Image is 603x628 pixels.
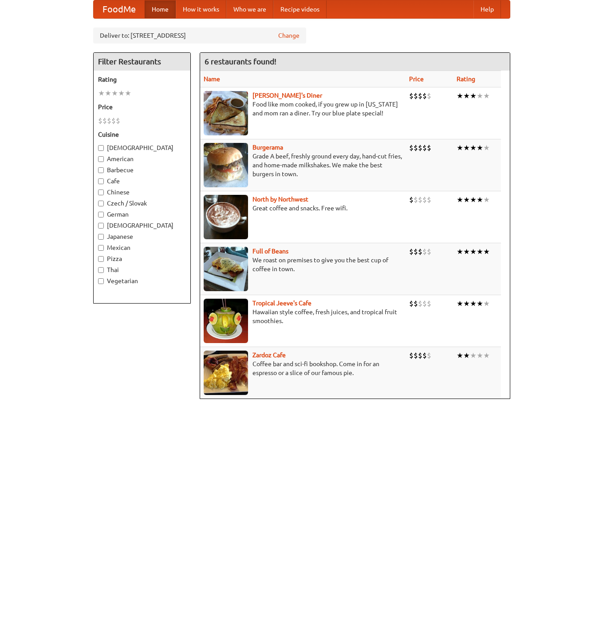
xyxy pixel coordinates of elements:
[278,31,300,40] a: Change
[98,201,104,206] input: Czech / Slovak
[427,143,431,153] li: $
[107,116,111,126] li: $
[418,195,422,205] li: $
[98,143,186,152] label: [DEMOGRAPHIC_DATA]
[98,276,186,285] label: Vegetarian
[204,143,248,187] img: burgerama.jpg
[98,154,186,163] label: American
[427,91,431,101] li: $
[204,247,248,291] img: beans.jpg
[252,352,286,359] b: Zardoz Cafe
[98,130,186,139] h5: Cuisine
[204,100,402,118] p: Food like mom cooked, if you grew up in [US_STATE] and mom ran a diner. Try our blue plate special!
[457,143,463,153] li: ★
[470,195,477,205] li: ★
[98,166,186,174] label: Barbecue
[409,75,424,83] a: Price
[98,232,186,241] label: Japanese
[204,195,248,239] img: north.jpg
[98,88,105,98] li: ★
[204,308,402,325] p: Hawaiian style coffee, fresh juices, and tropical fruit smoothies.
[427,299,431,308] li: $
[418,351,422,360] li: $
[463,143,470,153] li: ★
[98,221,186,230] label: [DEMOGRAPHIC_DATA]
[414,247,418,257] li: $
[427,195,431,205] li: $
[98,212,104,217] input: German
[252,196,308,203] a: North by Northwest
[252,144,283,151] a: Burgerama
[105,88,111,98] li: ★
[418,299,422,308] li: $
[457,195,463,205] li: ★
[477,195,483,205] li: ★
[94,0,145,18] a: FoodMe
[422,247,427,257] li: $
[409,195,414,205] li: $
[226,0,273,18] a: Who we are
[477,91,483,101] li: ★
[463,247,470,257] li: ★
[422,351,427,360] li: $
[483,247,490,257] li: ★
[473,0,501,18] a: Help
[204,351,248,395] img: zardoz.jpg
[418,91,422,101] li: $
[94,53,190,71] h4: Filter Restaurants
[427,247,431,257] li: $
[457,247,463,257] li: ★
[477,143,483,153] li: ★
[409,299,414,308] li: $
[418,143,422,153] li: $
[98,190,104,195] input: Chinese
[176,0,226,18] a: How it works
[414,351,418,360] li: $
[204,152,402,178] p: Grade A beef, freshly ground every day, hand-cut fries, and home-made milkshakes. We make the bes...
[98,278,104,284] input: Vegetarian
[409,91,414,101] li: $
[116,116,120,126] li: $
[204,299,248,343] img: jeeves.jpg
[477,247,483,257] li: ★
[98,167,104,173] input: Barbecue
[98,256,104,262] input: Pizza
[470,299,477,308] li: ★
[457,75,475,83] a: Rating
[125,88,131,98] li: ★
[418,247,422,257] li: $
[98,265,186,274] label: Thai
[98,156,104,162] input: American
[463,195,470,205] li: ★
[457,351,463,360] li: ★
[205,57,276,66] ng-pluralize: 6 restaurants found!
[483,351,490,360] li: ★
[483,91,490,101] li: ★
[273,0,327,18] a: Recipe videos
[252,300,311,307] a: Tropical Jeeve's Cafe
[414,299,418,308] li: $
[204,75,220,83] a: Name
[98,177,186,186] label: Cafe
[93,28,306,43] div: Deliver to: [STREET_ADDRESS]
[98,199,186,208] label: Czech / Slovak
[204,204,402,213] p: Great coffee and snacks. Free wifi.
[483,299,490,308] li: ★
[463,91,470,101] li: ★
[204,91,248,135] img: sallys.jpg
[102,116,107,126] li: $
[111,116,116,126] li: $
[98,145,104,151] input: [DEMOGRAPHIC_DATA]
[470,247,477,257] li: ★
[98,210,186,219] label: German
[252,92,322,99] a: [PERSON_NAME]'s Diner
[414,143,418,153] li: $
[98,243,186,252] label: Mexican
[483,195,490,205] li: ★
[252,248,288,255] a: Full of Beans
[477,299,483,308] li: ★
